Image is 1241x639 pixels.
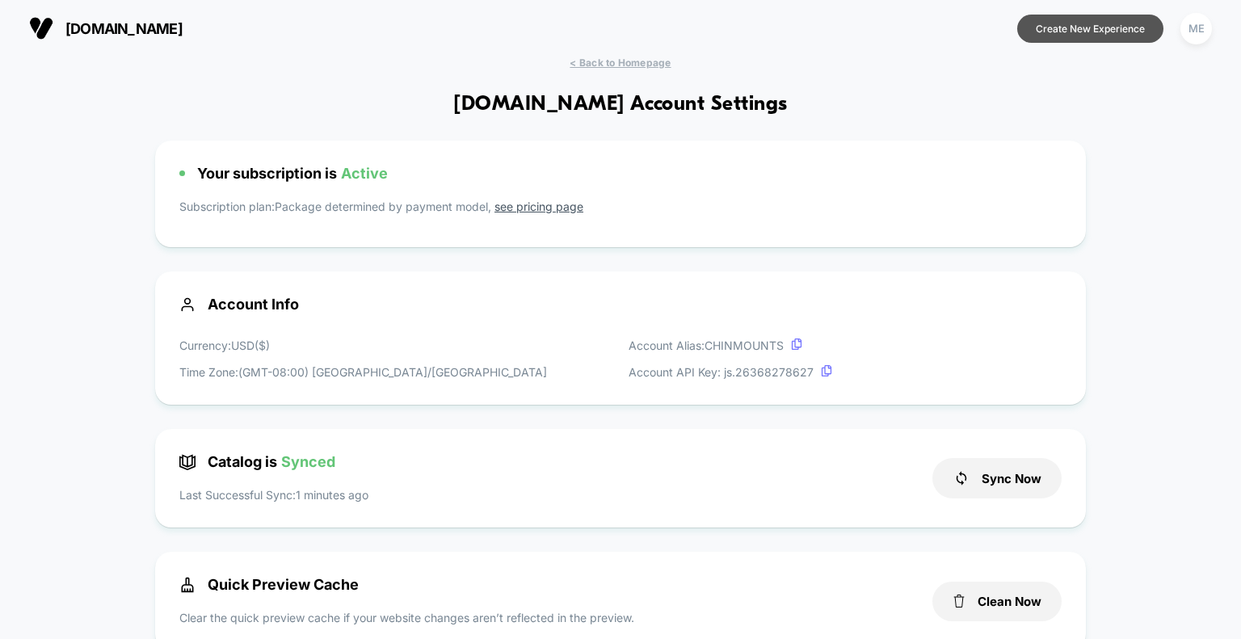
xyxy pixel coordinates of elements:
p: Subscription plan: Package determined by payment model, [179,198,1062,223]
div: ME [1180,13,1212,44]
p: Last Successful Sync: 1 minutes ago [179,486,368,503]
button: [DOMAIN_NAME] [24,15,187,41]
img: Visually logo [29,16,53,40]
a: see pricing page [494,200,583,213]
button: Create New Experience [1017,15,1163,43]
span: Synced [281,453,335,470]
span: Your subscription is [197,165,388,182]
button: Sync Now [932,458,1062,498]
span: Catalog is [179,453,335,470]
button: Clean Now [932,582,1062,621]
span: Quick Preview Cache [179,576,359,593]
span: Active [341,165,388,182]
p: Currency: USD ( $ ) [179,337,547,354]
p: Account Alias: CHINMOUNTS [629,337,832,354]
p: Account API Key: js. 26368278627 [629,364,832,380]
p: Clear the quick preview cache if your website changes aren’t reflected in the preview. [179,609,634,626]
p: Time Zone: (GMT-08:00) [GEOGRAPHIC_DATA]/[GEOGRAPHIC_DATA] [179,364,547,380]
span: < Back to Homepage [570,57,671,69]
h1: [DOMAIN_NAME] Account Settings [453,93,787,116]
span: Account Info [179,296,1062,313]
button: ME [1176,12,1217,45]
span: [DOMAIN_NAME] [65,20,183,37]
